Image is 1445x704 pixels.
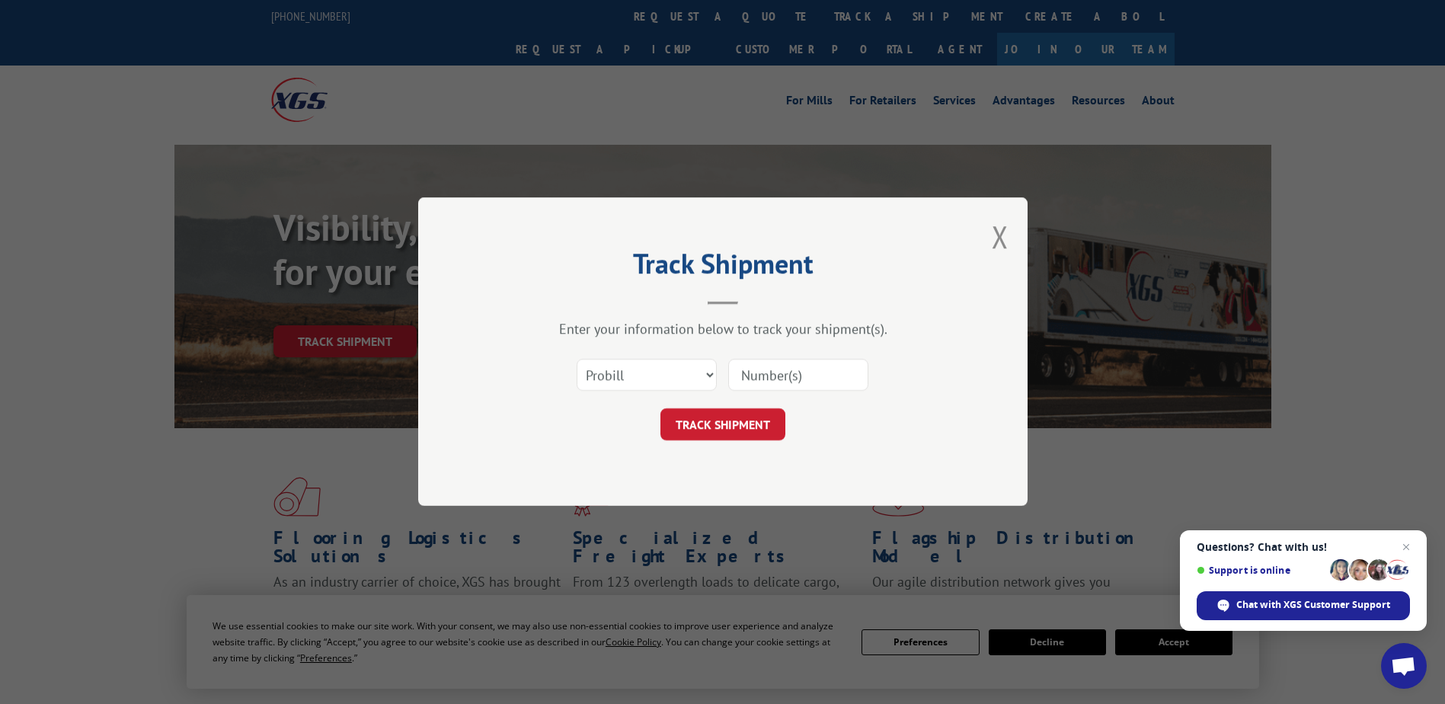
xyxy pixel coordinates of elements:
[728,360,868,392] input: Number(s)
[660,409,785,441] button: TRACK SHIPMENT
[1397,538,1415,556] span: Close chat
[494,253,951,282] h2: Track Shipment
[1197,591,1410,620] div: Chat with XGS Customer Support
[1197,565,1325,576] span: Support is online
[1197,541,1410,553] span: Questions? Chat with us!
[1381,643,1427,689] div: Open chat
[1236,598,1390,612] span: Chat with XGS Customer Support
[494,321,951,338] div: Enter your information below to track your shipment(s).
[992,216,1009,257] button: Close modal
